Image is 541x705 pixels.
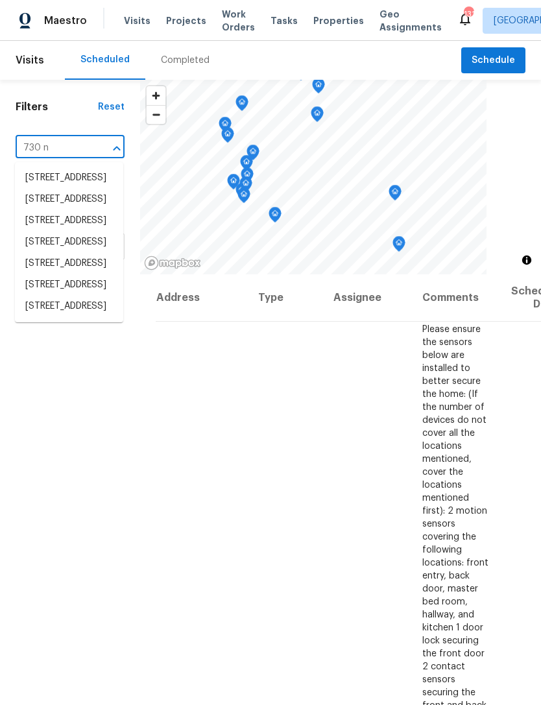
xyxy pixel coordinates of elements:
[379,8,442,34] span: Geo Assignments
[44,14,87,27] span: Maestro
[392,236,405,256] div: Map marker
[311,106,324,126] div: Map marker
[15,253,123,274] li: [STREET_ADDRESS]
[144,256,201,270] a: Mapbox homepage
[108,139,126,158] button: Close
[313,14,364,27] span: Properties
[461,47,525,74] button: Schedule
[239,176,252,197] div: Map marker
[16,138,88,158] input: Search for an address...
[156,274,248,322] th: Address
[15,167,123,189] li: [STREET_ADDRESS]
[323,274,412,322] th: Assignee
[80,53,130,66] div: Scheduled
[248,274,323,322] th: Type
[124,14,150,27] span: Visits
[389,185,402,205] div: Map marker
[412,274,501,322] th: Comments
[246,145,259,165] div: Map marker
[147,86,165,105] button: Zoom in
[219,117,232,137] div: Map marker
[147,105,165,124] button: Zoom out
[15,232,123,253] li: [STREET_ADDRESS]
[15,189,123,210] li: [STREET_ADDRESS]
[464,8,473,21] div: 131
[166,14,206,27] span: Projects
[227,174,240,194] div: Map marker
[222,8,255,34] span: Work Orders
[270,16,298,25] span: Tasks
[235,95,248,115] div: Map marker
[15,296,123,317] li: [STREET_ADDRESS]
[312,78,325,98] div: Map marker
[15,274,123,296] li: [STREET_ADDRESS]
[221,127,234,147] div: Map marker
[15,210,123,232] li: [STREET_ADDRESS]
[240,155,253,175] div: Map marker
[472,53,515,69] span: Schedule
[147,106,165,124] span: Zoom out
[519,252,535,268] button: Toggle attribution
[523,253,531,267] span: Toggle attribution
[16,46,44,75] span: Visits
[269,207,282,227] div: Map marker
[140,80,487,274] canvas: Map
[237,187,250,208] div: Map marker
[16,101,98,114] h1: Filters
[161,54,210,67] div: Completed
[98,101,125,114] div: Reset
